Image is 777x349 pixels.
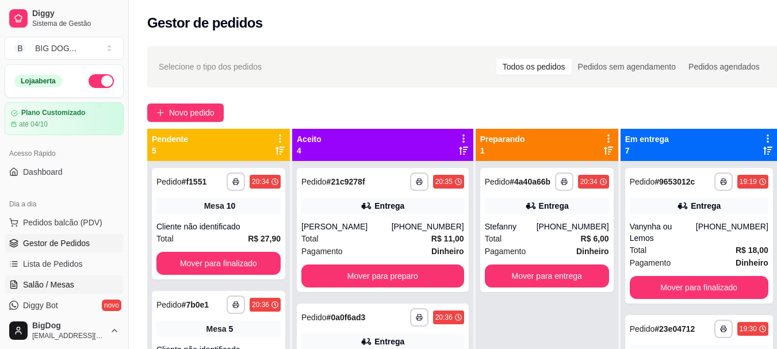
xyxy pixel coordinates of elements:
button: Select a team [5,37,124,60]
strong: R$ 11,00 [431,234,464,243]
span: Gestor de Pedidos [23,237,90,249]
div: Acesso Rápido [5,144,124,163]
p: 5 [152,145,188,156]
span: Pedido [156,300,182,309]
a: Dashboard [5,163,124,181]
p: Pendente [152,133,188,145]
button: Mover para finalizado [630,276,768,299]
strong: Dinheiro [431,247,464,256]
strong: # 4a40a66b [510,177,550,186]
span: Selecione o tipo dos pedidos [159,60,262,73]
span: plus [156,109,164,117]
p: Em entrega [625,133,669,145]
p: 1 [480,145,525,156]
a: Diggy Botnovo [5,296,124,315]
article: até 04/10 [19,120,48,129]
div: 20:35 [435,177,453,186]
span: Dashboard [23,166,63,178]
button: Alterar Status [89,74,114,88]
span: Total [301,232,319,245]
div: Dia a dia [5,195,124,213]
p: 4 [297,145,321,156]
div: 19:30 [740,324,757,333]
button: Novo pedido [147,103,224,122]
button: Mover para finalizado [156,252,281,275]
div: [PHONE_NUMBER] [696,221,768,244]
div: 20:36 [435,313,453,322]
div: Vanynha ou Lemos [630,221,696,244]
p: 7 [625,145,669,156]
a: Lista de Pedidos [5,255,124,273]
p: Aceito [297,133,321,145]
span: Pedido [156,177,182,186]
span: Pedido [630,324,655,333]
div: 19:19 [740,177,757,186]
span: [EMAIL_ADDRESS][DOMAIN_NAME] [32,331,105,340]
div: [PERSON_NAME] [301,221,392,232]
span: Pagamento [301,245,343,258]
span: Sistema de Gestão [32,19,119,28]
span: BigDog [32,321,105,331]
div: 5 [229,323,234,335]
strong: # 0a0f6ad3 [327,313,366,322]
div: 20:36 [252,300,269,309]
div: [PHONE_NUMBER] [537,221,609,232]
a: DiggySistema de Gestão [5,5,124,32]
strong: Dinheiro [576,247,609,256]
span: Pedido [485,177,510,186]
div: Entrega [374,336,404,347]
span: Pagamento [630,256,671,269]
div: Entrega [374,200,404,212]
div: Pedidos sem agendamento [572,59,682,75]
span: Pedido [301,313,327,322]
div: 10 [227,200,236,212]
div: 20:34 [252,177,269,186]
strong: Dinheiro [736,258,768,267]
span: Salão / Mesas [23,279,74,290]
strong: R$ 6,00 [581,234,609,243]
span: Total [630,244,647,256]
button: Mover para entrega [485,264,609,287]
strong: R$ 18,00 [736,246,768,255]
span: Pedido [301,177,327,186]
button: Pedidos balcão (PDV) [5,213,124,232]
div: BIG DOG ... [35,43,76,54]
span: Pedidos balcão (PDV) [23,217,102,228]
div: [PHONE_NUMBER] [392,221,464,232]
span: Pagamento [485,245,526,258]
div: Loja aberta [14,75,62,87]
strong: # f1551 [182,177,207,186]
div: 20:34 [580,177,598,186]
span: Pedido [630,177,655,186]
a: Plano Customizadoaté 04/10 [5,102,124,135]
strong: # 23e04712 [654,324,695,333]
span: B [14,43,26,54]
span: Mesa [206,323,227,335]
div: Cliente não identificado [156,221,281,232]
strong: R$ 27,90 [248,234,281,243]
strong: # 21c9278f [327,177,365,186]
article: Plano Customizado [21,109,85,117]
span: Total [485,232,502,245]
strong: # 9653012c [654,177,695,186]
span: Diggy Bot [23,300,58,311]
a: Salão / Mesas [5,275,124,294]
a: Gestor de Pedidos [5,234,124,252]
span: Novo pedido [169,106,215,119]
button: BigDog[EMAIL_ADDRESS][DOMAIN_NAME] [5,317,124,344]
strong: # 7b0e1 [182,300,209,309]
span: Mesa [204,200,224,212]
button: Mover para preparo [301,264,464,287]
span: Diggy [32,9,119,19]
h2: Gestor de pedidos [147,14,263,32]
span: Lista de Pedidos [23,258,83,270]
div: Pedidos agendados [682,59,766,75]
p: Preparando [480,133,525,145]
div: Todos os pedidos [496,59,572,75]
div: Entrega [691,200,721,212]
div: Stefanny [485,221,537,232]
span: Total [156,232,174,245]
div: Entrega [539,200,569,212]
